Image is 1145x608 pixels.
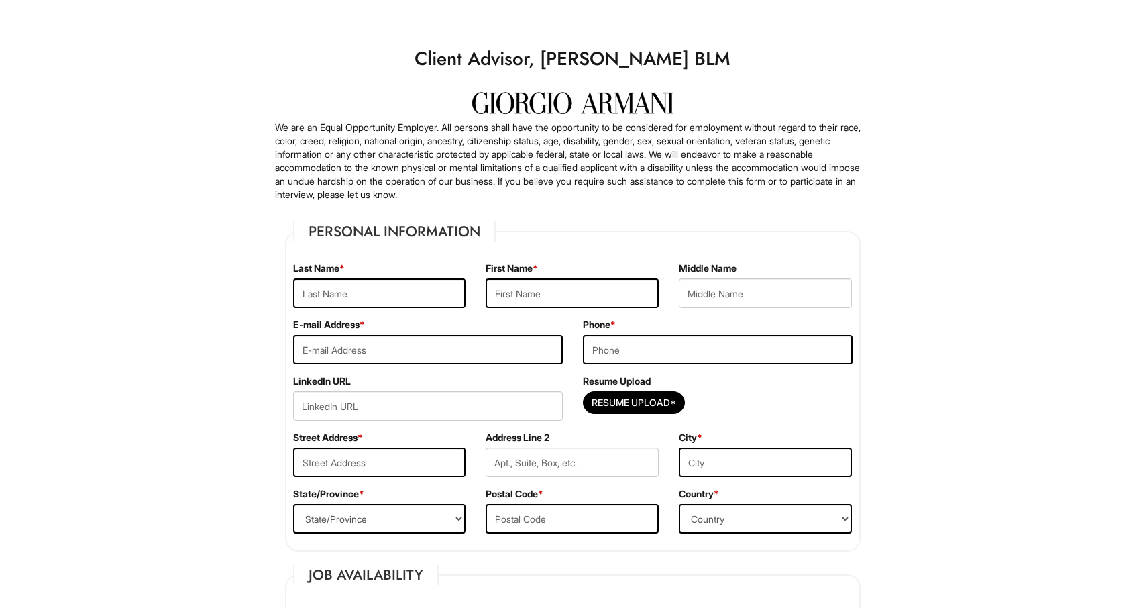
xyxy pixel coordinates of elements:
input: Phone [583,335,853,364]
legend: Personal Information [293,221,496,242]
label: City [679,431,702,444]
input: E-mail Address [293,335,563,364]
label: Street Address [293,431,363,444]
select: State/Province [293,504,466,534]
input: Last Name [293,278,466,308]
label: LinkedIn URL [293,374,351,388]
label: First Name [486,262,538,275]
p: We are an Equal Opportunity Employer. All persons shall have the opportunity to be considered for... [275,121,871,201]
label: Postal Code [486,487,543,501]
button: Resume Upload*Resume Upload* [583,391,685,414]
input: City [679,448,852,477]
input: LinkedIn URL [293,391,563,421]
legend: Job Availability [293,565,439,585]
input: Street Address [293,448,466,477]
label: Resume Upload [583,374,651,388]
label: Middle Name [679,262,737,275]
label: Country [679,487,719,501]
input: First Name [486,278,659,308]
input: Postal Code [486,504,659,534]
select: Country [679,504,852,534]
label: E-mail Address [293,318,365,332]
label: State/Province [293,487,364,501]
label: Phone [583,318,616,332]
img: Giorgio Armani [472,92,673,114]
input: Middle Name [679,278,852,308]
input: Apt., Suite, Box, etc. [486,448,659,477]
label: Last Name [293,262,345,275]
h1: Client Advisor, [PERSON_NAME] BLM [268,40,877,78]
label: Address Line 2 [486,431,549,444]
